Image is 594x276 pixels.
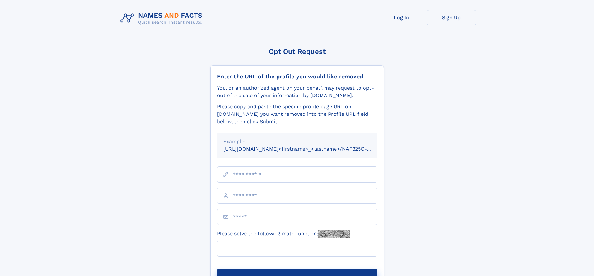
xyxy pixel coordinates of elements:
[217,103,377,125] div: Please copy and paste the specific profile page URL on [DOMAIN_NAME] you want removed into the Pr...
[223,146,389,152] small: [URL][DOMAIN_NAME]<firstname>_<lastname>/NAF325G-xxxxxxxx
[427,10,476,25] a: Sign Up
[377,10,427,25] a: Log In
[210,48,384,55] div: Opt Out Request
[217,84,377,99] div: You, or an authorized agent on your behalf, may request to opt-out of the sale of your informatio...
[118,10,208,27] img: Logo Names and Facts
[223,138,371,145] div: Example:
[217,230,350,238] label: Please solve the following math function:
[217,73,377,80] div: Enter the URL of the profile you would like removed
